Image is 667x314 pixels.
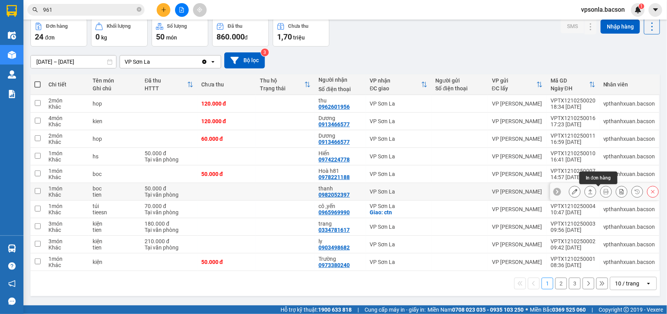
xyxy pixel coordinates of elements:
[492,224,543,230] div: VP [PERSON_NAME]
[46,23,68,29] div: Đơn hàng
[201,100,252,107] div: 120.000 đ
[318,256,362,262] div: Trường
[358,305,359,314] span: |
[93,85,137,92] div: Ghi chú
[93,238,137,244] div: kiện
[492,100,543,107] div: VP [PERSON_NAME]
[288,23,309,29] div: Chưa thu
[551,262,595,268] div: 08:36 [DATE]
[318,192,350,198] div: 0982052397
[141,74,197,95] th: Toggle SortBy
[277,32,292,41] span: 1,70
[318,86,362,92] div: Số điện thoại
[93,192,137,198] div: tien
[551,221,595,227] div: VPTX1210250003
[370,241,428,248] div: VP Sơn La
[8,262,16,270] span: question-circle
[201,118,252,124] div: 120.000 đ
[370,153,428,160] div: VP Sơn La
[8,70,16,79] img: warehouse-icon
[603,241,655,248] div: vpthanhxuan.bacson
[101,34,107,41] span: kg
[603,118,655,124] div: vpthanhxuan.bacson
[107,23,131,29] div: Khối lượng
[93,153,137,160] div: hs
[318,115,362,121] div: Dương
[137,7,141,12] span: close-circle
[635,6,642,13] img: icon-new-feature
[43,5,135,14] input: Tìm tên, số ĐT hoặc mã đơn
[492,85,536,92] div: ĐC lấy
[579,172,617,184] div: In đơn hàng
[318,203,362,209] div: cô ,yến
[48,262,85,268] div: Khác
[370,100,428,107] div: VP Sơn La
[492,77,536,84] div: VP gửi
[370,171,428,177] div: VP Sơn La
[551,104,595,110] div: 18:34 [DATE]
[145,77,187,84] div: Đã thu
[542,278,553,289] button: 1
[318,156,350,163] div: 0974224778
[318,104,350,110] div: 0962601956
[152,18,208,47] button: Số lượng50món
[492,153,543,160] div: VP [PERSON_NAME]
[48,192,85,198] div: Khác
[48,238,85,244] div: 3 món
[370,188,428,195] div: VP Sơn La
[318,139,350,145] div: 0913466577
[318,262,350,268] div: 0973380240
[551,77,589,84] div: Mã GD
[603,100,655,107] div: vpthanhxuan.bacson
[318,121,350,127] div: 0913466577
[318,209,350,215] div: 0965969990
[228,23,242,29] div: Đã thu
[492,241,543,248] div: VP [PERSON_NAME]
[370,209,428,215] div: Giao: ctn
[8,280,16,287] span: notification
[551,168,595,174] div: VPTX1210250007
[145,85,187,92] div: HTTT
[145,238,193,244] div: 210.000 đ
[551,203,595,209] div: VPTX1210250004
[93,171,137,177] div: boc
[318,150,362,156] div: Hiển
[492,206,543,212] div: VP [PERSON_NAME]
[48,174,85,180] div: Khác
[649,3,662,17] button: caret-down
[318,133,362,139] div: Dương
[48,81,85,88] div: Chi tiết
[370,77,422,84] div: VP nhận
[318,238,362,244] div: ly
[93,203,137,209] div: túi
[193,3,207,17] button: aim
[48,209,85,215] div: Khác
[95,32,100,41] span: 0
[318,77,362,83] div: Người nhận
[624,307,629,312] span: copyright
[318,97,362,104] div: thu
[569,186,581,197] div: Sửa đơn hàng
[35,32,43,41] span: 24
[161,7,166,13] span: plus
[615,280,639,287] div: 10 / trang
[551,133,595,139] div: VPTX1210250011
[427,305,524,314] span: Miền Nam
[603,224,655,230] div: vpthanhxuan.bacson
[30,18,87,47] button: Đơn hàng24đơn
[48,121,85,127] div: Khác
[261,48,269,56] sup: 3
[145,185,193,192] div: 50.000 đ
[435,77,484,84] div: Người gửi
[273,18,329,47] button: Chưa thu1,70 triệu
[256,74,315,95] th: Toggle SortBy
[48,104,85,110] div: Khác
[48,203,85,209] div: 1 món
[551,227,595,233] div: 09:56 [DATE]
[492,136,543,142] div: VP [PERSON_NAME]
[8,244,16,253] img: warehouse-icon
[603,206,655,212] div: vpthanhxuan.bacson
[48,221,85,227] div: 3 món
[125,58,150,66] div: VP Sơn La
[551,174,595,180] div: 14:57 [DATE]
